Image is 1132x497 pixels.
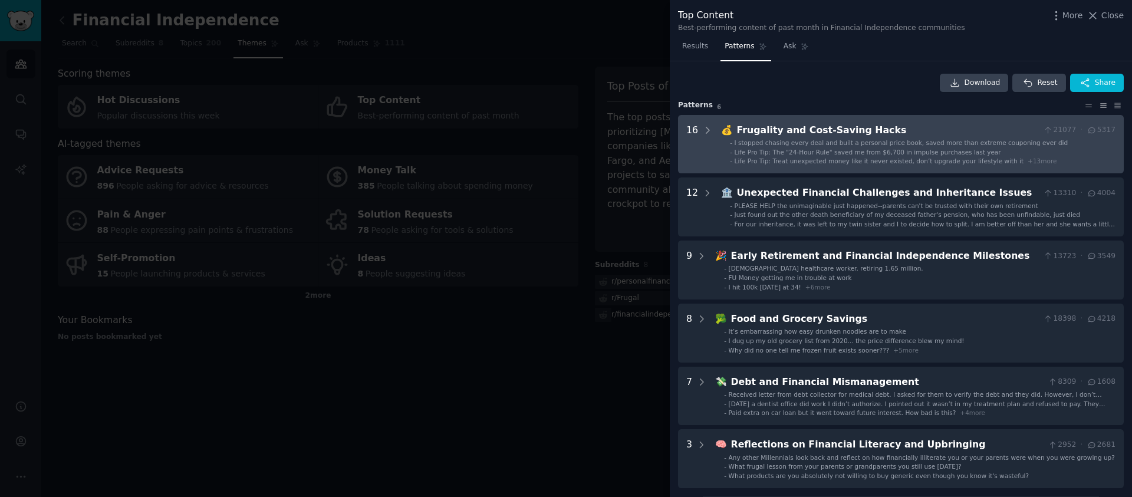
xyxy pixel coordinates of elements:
[686,312,692,354] div: 8
[724,400,726,408] div: -
[724,453,726,462] div: -
[731,249,1039,264] div: Early Retirement and Financial Independence Milestones
[729,337,965,344] span: I dug up my old grocery list from 2020... the price difference blew my mind!
[729,284,801,291] span: I hit 100k [DATE] at 34!
[1087,251,1115,262] span: 3549
[1087,125,1115,136] span: 5317
[721,124,733,136] span: 💰
[940,74,1009,93] a: Download
[1043,314,1076,324] span: 18398
[729,347,890,354] span: Why did no one tell me frozen fruit exists sooner???
[1080,314,1082,324] span: ·
[682,41,708,52] span: Results
[784,41,797,52] span: Ask
[1087,188,1115,199] span: 4004
[1095,78,1115,88] span: Share
[735,202,1038,209] span: PLEASE HELP the unimaginable just happened--parents can't be trusted with their own retirement
[1043,251,1076,262] span: 13723
[731,437,1044,452] div: Reflections on Financial Literacy and Upbringing
[735,157,1024,164] span: Life Pro Tip: Treat unexpected money like it never existed, don’t upgrade your lifestyle with it
[724,390,726,399] div: -
[686,437,692,480] div: 3
[1087,377,1115,387] span: 1608
[724,264,726,272] div: -
[720,37,771,61] a: Patterns
[731,312,1039,327] div: Food and Grocery Savings
[737,186,1039,200] div: Unexpected Financial Challenges and Inheritance Issues
[1048,440,1077,450] span: 2952
[715,376,727,387] span: 💸
[729,400,1105,416] span: [DATE] a dentist office did work I didn’t authorize. I pointed out it wasn’t in my treatment plan...
[678,37,712,61] a: Results
[735,211,1080,218] span: Just found out the other death beneficiary of my deceased father's pension, who has been unfindab...
[724,346,726,354] div: -
[730,139,732,147] div: -
[1080,188,1082,199] span: ·
[1043,188,1076,199] span: 13310
[729,391,1102,406] span: Received letter from debt collector for medical debt. I asked for them to verify the debt and the...
[1080,440,1082,450] span: ·
[686,375,692,417] div: 7
[721,187,733,198] span: 🏦
[729,274,852,281] span: FU Money getting me in trouble at work
[1087,314,1115,324] span: 4218
[735,149,1001,156] span: Life Pro Tip: The "24-Hour Rule" saved me from $6,700 in impulse purchases last year
[724,274,726,282] div: -
[1050,9,1083,22] button: More
[1043,125,1076,136] span: 21077
[960,409,985,416] span: + 4 more
[725,41,754,52] span: Patterns
[1062,9,1083,22] span: More
[729,328,906,335] span: It’s embarrassing how easy drunken noodles are to make
[1048,377,1077,387] span: 8309
[724,472,726,480] div: -
[678,8,965,23] div: Top Content
[729,409,956,416] span: Paid extra on car loan but it went toward future interest. How bad is this?
[735,139,1068,146] span: I stopped chasing every deal and built a personal price book, saved more than extreme couponing e...
[965,78,1001,88] span: Download
[730,220,732,228] div: -
[1012,74,1065,93] button: Reset
[729,472,1029,479] span: What products are you absolutely not willing to buy generic even though you know it's wasteful?
[686,186,698,228] div: 12
[1037,78,1057,88] span: Reset
[805,284,831,291] span: + 6 more
[729,265,923,272] span: [DEMOGRAPHIC_DATA] healthcare worker. retiring 1.65 million.
[779,37,813,61] a: Ask
[1080,251,1082,262] span: ·
[715,313,727,324] span: 🥦
[678,23,965,34] div: Best-performing content of past month in Financial Independence communities
[724,409,726,417] div: -
[686,249,692,291] div: 9
[1087,440,1115,450] span: 2681
[724,462,726,470] div: -
[678,100,713,111] span: Pattern s
[715,439,727,450] span: 🧠
[1101,9,1124,22] span: Close
[1080,125,1082,136] span: ·
[731,375,1044,390] div: Debt and Financial Mismanagement
[730,202,732,210] div: -
[730,148,732,156] div: -
[737,123,1039,138] div: Frugality and Cost-Saving Hacks
[715,250,727,261] span: 🎉
[724,283,726,291] div: -
[717,103,721,110] span: 6
[729,454,1115,461] span: Any other Millennials look back and reflect on how financially illiterate you or your parents wer...
[724,337,726,345] div: -
[1087,9,1124,22] button: Close
[1080,377,1082,387] span: ·
[730,157,732,165] div: -
[1070,74,1124,93] button: Share
[735,220,1115,236] span: For our inheritance, it was left to my twin sister and I to decide how to split. I am better off ...
[893,347,919,354] span: + 5 more
[1028,157,1057,164] span: + 13 more
[729,463,962,470] span: What frugal lesson from your parents or grandparents you still use [DATE]?
[730,210,732,219] div: -
[724,327,726,335] div: -
[686,123,698,166] div: 16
